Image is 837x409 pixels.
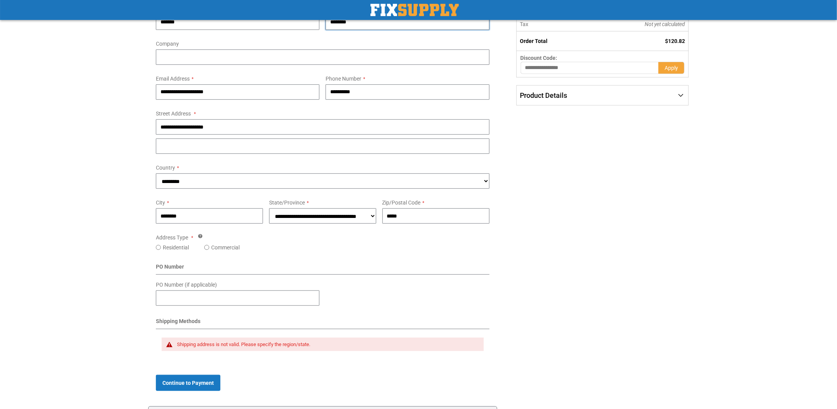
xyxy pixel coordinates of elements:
span: Company [156,41,179,47]
strong: Order Total [520,38,548,44]
span: Apply [665,65,678,71]
label: Commercial [211,244,240,251]
label: Residential [163,244,189,251]
span: Product Details [520,91,567,99]
button: Continue to Payment [156,375,220,391]
span: Continue to Payment [162,380,214,386]
th: Tax [516,17,593,31]
button: Apply [658,62,685,74]
span: PO Number (if applicable) [156,282,217,288]
span: $120.82 [665,38,685,44]
div: PO Number [156,263,490,275]
div: Shipping address is not valid. Please specify the region/state. [177,341,476,348]
span: Street Address [156,110,191,117]
span: Address Type [156,234,188,241]
span: Discount Code: [521,55,557,61]
span: Not yet calculated [645,21,685,27]
span: City [156,200,165,206]
span: Phone Number [326,76,361,82]
span: Zip/Postal Code [382,200,421,206]
span: Country [156,165,175,171]
img: Fix Industrial Supply [371,4,459,16]
div: Shipping Methods [156,317,490,329]
a: store logo [371,4,459,16]
span: Email Address [156,76,190,82]
span: State/Province [269,200,305,206]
